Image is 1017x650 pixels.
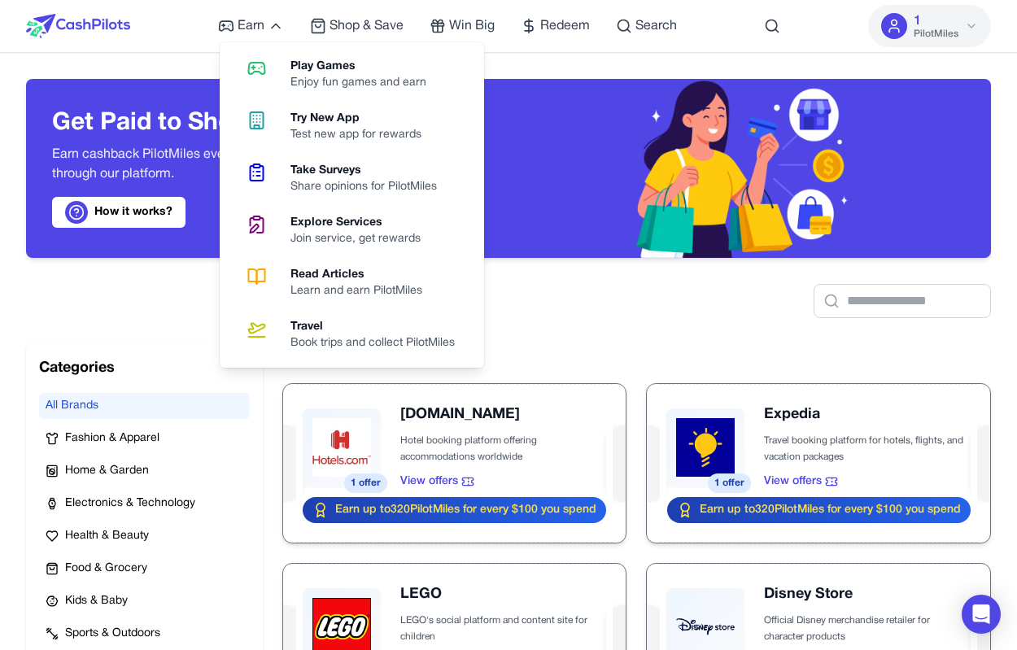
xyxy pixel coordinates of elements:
[39,393,250,419] button: All Brands
[39,621,250,647] button: Sports & Outdoors
[52,109,482,138] h3: Get Paid to Shop Smarter
[52,197,186,228] a: How it works?
[290,215,434,231] div: Explore Services
[521,16,590,36] a: Redeem
[290,283,435,299] div: Learn and earn PilotMiles
[39,425,250,452] button: Fashion & Apparel
[226,257,478,309] a: Read ArticlesLearn and earn PilotMiles
[430,16,495,36] a: Win Big
[52,145,482,184] p: Earn cashback PilotMiles every time you shop at your favorite stores through our platform.
[962,595,1001,634] div: Open Intercom Messenger
[290,335,468,351] div: Book trips and collect PilotMiles
[914,11,921,31] span: 1
[914,28,958,41] span: PilotMiles
[290,75,439,91] div: Enjoy fun games and earn
[290,59,439,75] div: Play Games
[218,16,284,36] a: Earn
[65,495,195,512] span: Electronics & Technology
[39,588,250,614] button: Kids & Baby
[635,16,677,36] span: Search
[290,111,434,127] div: Try New App
[65,463,149,479] span: Home & Garden
[39,458,250,484] button: Home & Garden
[290,267,435,283] div: Read Articles
[282,344,992,370] h2: All Brands
[540,16,590,36] span: Redeem
[290,127,434,143] div: Test new app for rewards
[238,16,264,36] span: Earn
[616,16,677,36] a: Search
[39,491,250,517] button: Electronics & Technology
[39,357,250,380] h2: Categories
[449,16,495,36] span: Win Big
[39,523,250,549] button: Health & Beauty
[65,626,160,642] span: Sports & Outdoors
[310,16,404,36] a: Shop & Save
[39,556,250,582] button: Food & Grocery
[625,79,875,258] img: Header decoration
[65,561,147,577] span: Food & Grocery
[226,101,478,153] a: Try New AppTest new app for rewards
[290,319,468,335] div: Travel
[65,430,159,447] span: Fashion & Apparel
[65,593,128,609] span: Kids & Baby
[330,16,404,36] span: Shop & Save
[290,163,450,179] div: Take Surveys
[65,528,149,544] span: Health & Beauty
[226,49,478,101] a: Play GamesEnjoy fun games and earn
[226,309,478,361] a: TravelBook trips and collect PilotMiles
[868,5,991,47] button: 1PilotMiles
[226,205,478,257] a: Explore ServicesJoin service, get rewards
[226,153,478,205] a: Take SurveysShare opinions for PilotMiles
[290,231,434,247] div: Join service, get rewards
[290,179,450,195] div: Share opinions for PilotMiles
[26,14,130,38] img: CashPilots Logo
